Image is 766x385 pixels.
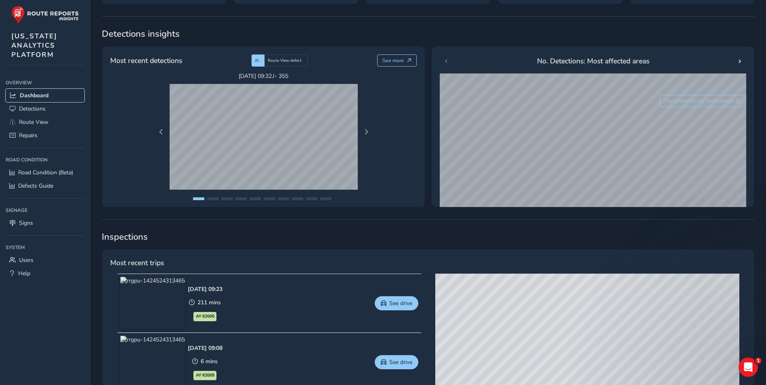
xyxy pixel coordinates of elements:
div: Road Condition [6,154,84,166]
div: [DATE] 09:08 [188,344,222,352]
img: rr logo [11,6,79,24]
img: rrgpu-1424524313465 [120,277,185,329]
button: Page 6 [264,197,275,200]
a: Help [6,267,84,280]
button: See drive [375,355,418,369]
span: See drive [389,358,412,366]
div: Overview [6,77,84,89]
button: Page 3 [221,197,233,200]
span: Detections insights [102,28,755,40]
button: Page 10 [320,197,332,200]
div: [DATE] 09:23 [188,285,222,293]
button: Page 8 [292,197,303,200]
a: Route View [6,115,84,129]
span: Route View defect [268,58,302,63]
span: Detections [19,105,46,113]
iframe: Intercom live chat [739,358,758,377]
button: Page 5 [250,197,261,200]
div: AI [252,54,264,67]
a: Users [6,253,84,267]
a: Detections [6,102,84,115]
button: Page 2 [207,197,218,200]
a: Road Condition (Beta) [6,166,84,179]
span: AI [255,58,259,63]
button: Page 4 [235,197,247,200]
span: Most recent detections [110,55,182,66]
span: Signs [19,219,33,227]
span: Users [19,256,34,264]
span: Road Condition (Beta) [18,169,73,176]
span: Route View [19,118,48,126]
span: AY 62005 [196,372,214,379]
button: Previous Page [155,126,167,138]
span: AY 62005 [196,313,214,320]
span: Repairs [19,132,38,139]
button: Page 1 [193,197,204,200]
span: 1 [755,358,762,364]
button: Page 7 [278,197,289,200]
a: Repairs [6,129,84,142]
span: Dashboard [20,92,48,99]
span: [DATE] 09:32 , I- 355 [170,72,358,80]
a: Defects Guide [6,179,84,192]
span: Inspections [102,231,755,243]
span: See drive [389,299,412,307]
span: Most recent trips [110,257,164,268]
span: See difference for same period [665,98,733,104]
button: See drive [375,296,418,310]
div: System [6,241,84,253]
button: See difference for same period [659,95,747,107]
button: Page 9 [306,197,317,200]
span: Defects Guide [18,182,53,190]
span: 211 mins [197,299,221,306]
div: Route View defect [264,54,308,67]
button: See more [377,54,417,67]
span: [US_STATE] ANALYTICS PLATFORM [11,31,57,59]
span: No. Detections: Most affected areas [537,56,649,66]
div: Signage [6,204,84,216]
button: Next Page [361,126,372,138]
a: Signs [6,216,84,230]
span: See more [382,57,404,64]
a: Dashboard [6,89,84,102]
span: 6 mins [201,358,218,365]
span: Help [18,270,30,277]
